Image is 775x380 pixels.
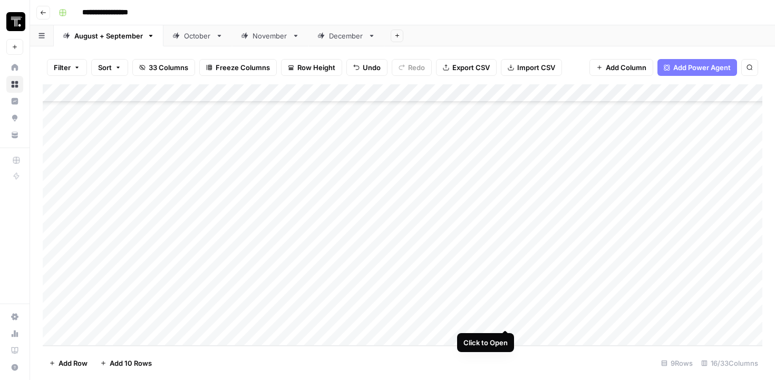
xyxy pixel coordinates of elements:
button: Filter [47,59,87,76]
div: 16/33 Columns [697,355,762,372]
div: December [329,31,364,41]
img: Thoughtspot Logo [6,12,25,31]
button: Add 10 Rows [94,355,158,372]
span: Undo [363,62,381,73]
span: Add 10 Rows [110,358,152,368]
a: Usage [6,325,23,342]
a: Settings [6,308,23,325]
span: Row Height [297,62,335,73]
div: 9 Rows [657,355,697,372]
button: 33 Columns [132,59,195,76]
div: August + September [74,31,143,41]
button: Add Power Agent [657,59,737,76]
button: Freeze Columns [199,59,277,76]
button: Redo [392,59,432,76]
button: Add Row [43,355,94,372]
a: Opportunities [6,110,23,126]
div: October [184,31,211,41]
span: Add Column [606,62,646,73]
button: Row Height [281,59,342,76]
div: Click to Open [463,337,508,348]
a: August + September [54,25,163,46]
span: Redo [408,62,425,73]
a: November [232,25,308,46]
button: Add Column [589,59,653,76]
span: Add Row [59,358,88,368]
span: Sort [98,62,112,73]
a: October [163,25,232,46]
button: Workspace: Thoughtspot [6,8,23,35]
button: Undo [346,59,387,76]
span: Filter [54,62,71,73]
span: Export CSV [452,62,490,73]
button: Help + Support [6,359,23,376]
a: Browse [6,76,23,93]
a: Home [6,59,23,76]
a: Insights [6,93,23,110]
a: December [308,25,384,46]
span: 33 Columns [149,62,188,73]
button: Import CSV [501,59,562,76]
button: Sort [91,59,128,76]
span: Import CSV [517,62,555,73]
span: Add Power Agent [673,62,731,73]
a: Learning Hub [6,342,23,359]
span: Freeze Columns [216,62,270,73]
a: Your Data [6,126,23,143]
button: Export CSV [436,59,497,76]
div: November [253,31,288,41]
